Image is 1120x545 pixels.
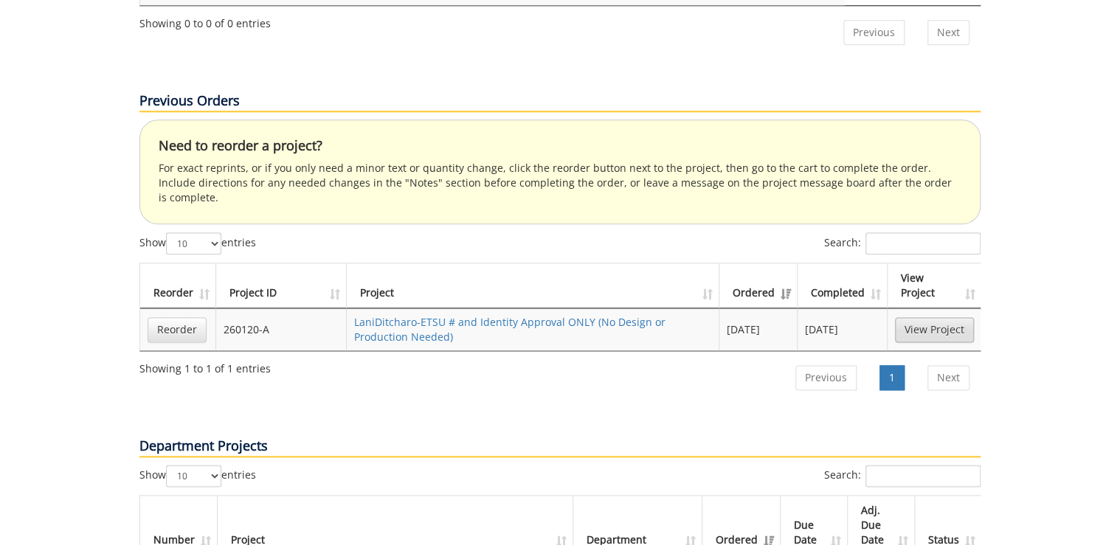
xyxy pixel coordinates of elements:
th: Reorder: activate to sort column ascending [140,263,216,308]
select: Showentries [166,465,221,487]
th: Ordered: activate to sort column ascending [719,263,798,308]
select: Showentries [166,232,221,254]
div: Showing 1 to 1 of 1 entries [139,355,271,376]
a: 1 [879,365,905,390]
label: Show entries [139,232,256,254]
label: Search: [824,465,981,487]
label: Show entries [139,465,256,487]
a: View Project [895,317,974,342]
td: [DATE] [719,308,798,350]
th: Project: activate to sort column ascending [347,263,719,308]
div: Showing 0 to 0 of 0 entries [139,10,271,31]
p: Department Projects [139,437,981,457]
a: Next [927,365,969,390]
th: View Project: activate to sort column ascending [888,263,981,308]
th: Completed: activate to sort column ascending [798,263,888,308]
p: For exact reprints, or if you only need a minor text or quantity change, click the reorder button... [159,161,961,205]
label: Search: [824,232,981,254]
th: Project ID: activate to sort column ascending [216,263,347,308]
a: Next [927,20,969,45]
a: Previous [795,365,857,390]
input: Search: [865,232,981,254]
h4: Need to reorder a project? [159,139,961,153]
a: LaniDitcharo-ETSU # and Identity Approval ONLY (No Design or Production Needed) [354,315,666,344]
a: Reorder [148,317,207,342]
td: [DATE] [798,308,888,350]
td: 260120-A [216,308,347,350]
p: Previous Orders [139,91,981,112]
a: Previous [843,20,905,45]
input: Search: [865,465,981,487]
